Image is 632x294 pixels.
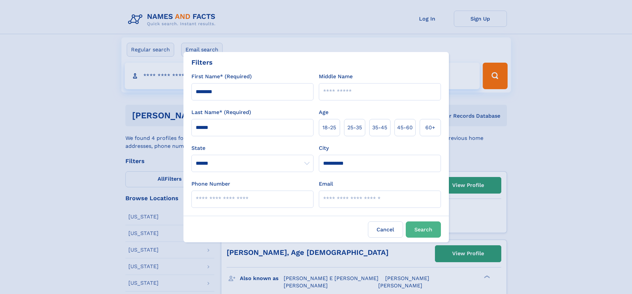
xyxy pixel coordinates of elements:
label: State [191,144,314,152]
div: Filters [191,57,213,67]
label: Last Name* (Required) [191,108,251,116]
label: Middle Name [319,73,353,81]
label: Email [319,180,333,188]
label: Age [319,108,328,116]
span: 45‑60 [397,124,413,132]
button: Search [406,221,441,238]
label: City [319,144,329,152]
span: 25‑35 [347,124,362,132]
label: Phone Number [191,180,230,188]
label: Cancel [368,221,403,238]
span: 18‑25 [322,124,336,132]
label: First Name* (Required) [191,73,252,81]
span: 60+ [425,124,435,132]
span: 35‑45 [372,124,387,132]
